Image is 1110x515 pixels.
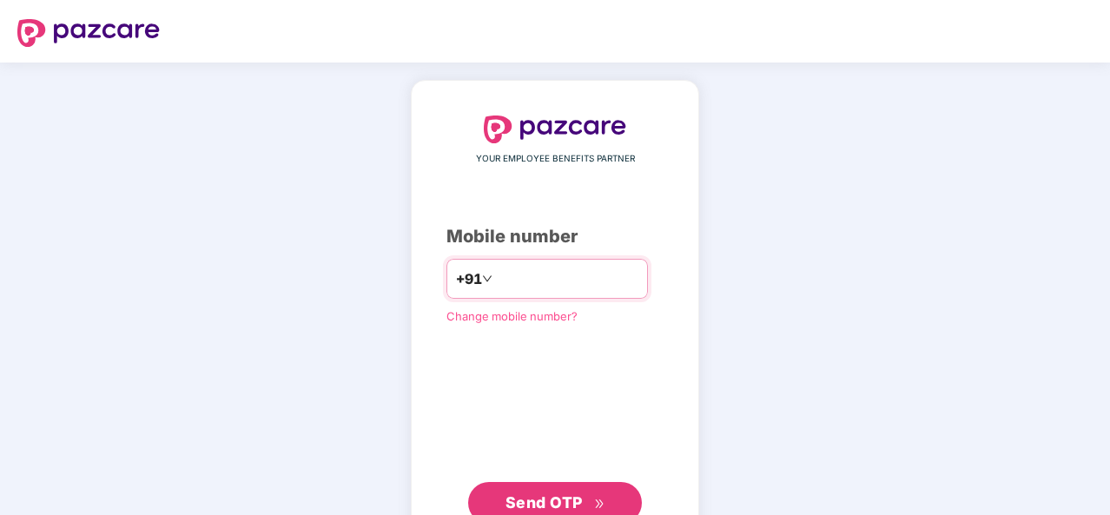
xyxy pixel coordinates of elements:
span: YOUR EMPLOYEE BENEFITS PARTNER [476,152,635,166]
div: Mobile number [446,223,664,250]
span: double-right [594,498,605,510]
span: +91 [456,268,482,290]
a: Change mobile number? [446,309,578,323]
img: logo [484,116,626,143]
img: logo [17,19,160,47]
span: down [482,274,492,284]
span: Send OTP [505,493,583,512]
